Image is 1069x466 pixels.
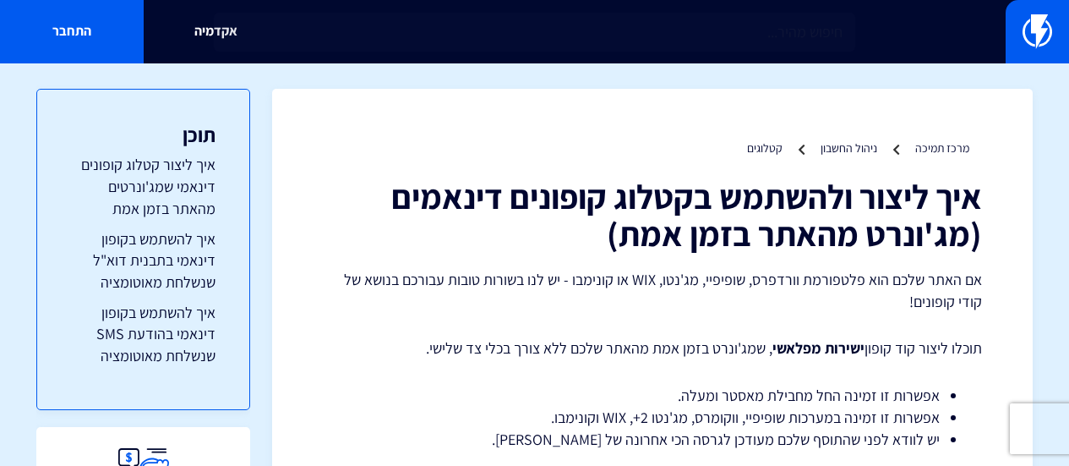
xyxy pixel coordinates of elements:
a: איך ליצור קטלוג קופונים דינאמי שמג'ונרטים מהאתר בזמן אמת [71,154,215,219]
input: חיפוש מהיר... [214,13,855,52]
h3: תוכן [71,123,215,145]
a: ניהול החשבון [821,140,877,156]
li: יש לוודא לפני שהתוסף שלכם מעודכן לגרסה הכי אחרונה של [PERSON_NAME]. [365,429,940,451]
p: אם האתר שלכם הוא פלטפורמת וורדפרס, שופיפיי, מג'נטו, WIX או קונימבו - יש לנו בשורות טובות עבורכם ב... [323,269,982,312]
strong: ישירות מפלאשי [772,338,864,358]
li: אפשרות זו זמינה במערכות שופיפיי, ווקומרס, מג'נטו 2+, WIX וקונימבו. [365,407,940,429]
p: תוכלו ליצור קוד קופון , שמג'ונרט בזמן אמת מהאתר שלכם ללא צורך בכלי צד שלישי. [323,337,982,359]
a: איך להשתמש בקופון דינאמי בהודעת SMS שנשלחת מאוטומציה [71,302,215,367]
li: אפשרות זו זמינה החל מחבילת מאסטר ומעלה. [365,385,940,407]
a: איך להשתמש בקופון דינאמי בתבנית דוא"ל שנשלחת מאוטומציה [71,228,215,293]
a: קטלוגים [747,140,783,156]
a: מרכז תמיכה [915,140,969,156]
h1: איך ליצור ולהשתמש בקטלוג קופונים דינאמים (מג'ונרט מהאתר בזמן אמת) [323,178,982,252]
